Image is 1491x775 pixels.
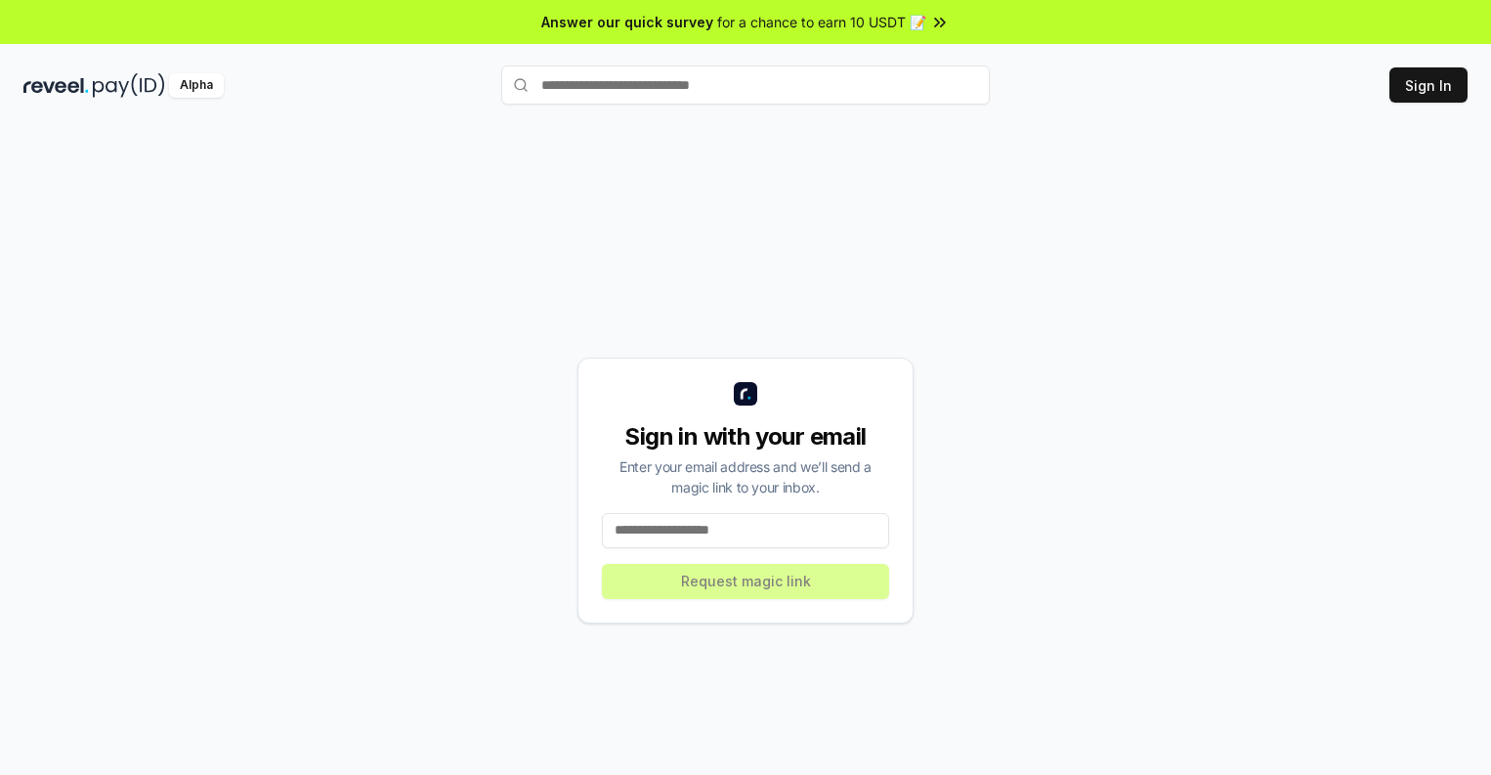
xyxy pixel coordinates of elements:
[541,12,713,32] span: Answer our quick survey
[1389,67,1468,103] button: Sign In
[717,12,926,32] span: for a chance to earn 10 USDT 📝
[602,456,889,497] div: Enter your email address and we’ll send a magic link to your inbox.
[602,421,889,452] div: Sign in with your email
[93,73,165,98] img: pay_id
[169,73,224,98] div: Alpha
[734,382,757,406] img: logo_small
[23,73,89,98] img: reveel_dark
